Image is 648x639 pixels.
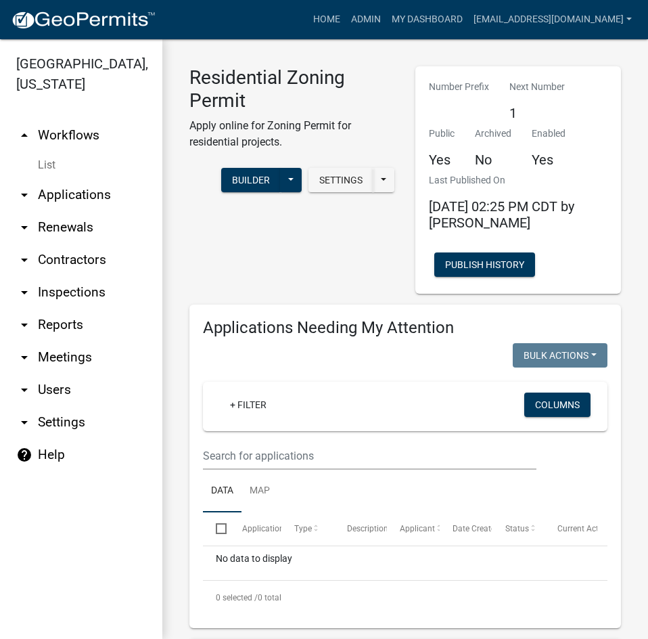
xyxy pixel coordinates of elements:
[532,127,565,141] p: Enabled
[16,382,32,398] i: arrow_drop_down
[16,252,32,268] i: arrow_drop_down
[475,152,511,168] h5: No
[429,198,574,231] span: [DATE] 02:25 PM CDT by [PERSON_NAME]
[16,284,32,301] i: arrow_drop_down
[509,105,565,121] h5: 1
[203,318,607,338] h4: Applications Needing My Attention
[400,524,435,533] span: Applicant
[308,7,346,32] a: Home
[16,187,32,203] i: arrow_drop_down
[203,546,607,580] div: No data to display
[429,152,455,168] h5: Yes
[545,512,597,545] datatable-header-cell: Current Activity
[203,470,241,513] a: Data
[492,512,545,545] datatable-header-cell: Status
[16,447,32,463] i: help
[346,7,386,32] a: Admin
[429,127,455,141] p: Public
[203,581,607,615] div: 0 total
[189,66,395,112] h3: Residential Zoning Permit
[281,512,334,545] datatable-header-cell: Type
[16,219,32,236] i: arrow_drop_down
[468,7,637,32] a: [EMAIL_ADDRESS][DOMAIN_NAME]
[387,512,440,545] datatable-header-cell: Applicant
[532,152,565,168] h5: Yes
[308,168,373,192] button: Settings
[16,317,32,333] i: arrow_drop_down
[434,261,535,271] wm-modal-confirm: Workflow Publish History
[216,593,258,602] span: 0 selected /
[219,393,277,417] a: + Filter
[16,414,32,431] i: arrow_drop_down
[241,470,278,513] a: Map
[229,512,281,545] datatable-header-cell: Application Number
[203,512,229,545] datatable-header-cell: Select
[386,7,468,32] a: My Dashboard
[334,512,387,545] datatable-header-cell: Description
[524,393,591,417] button: Columns
[440,512,492,545] datatable-header-cell: Date Created
[429,173,607,188] p: Last Published On
[16,127,32,144] i: arrow_drop_up
[242,524,316,533] span: Application Number
[203,442,536,470] input: Search for applications
[453,524,500,533] span: Date Created
[221,168,281,192] button: Builder
[16,349,32,366] i: arrow_drop_down
[347,524,388,533] span: Description
[294,524,312,533] span: Type
[429,80,489,94] p: Number Prefix
[505,524,529,533] span: Status
[189,118,395,150] p: Apply online for Zoning Permit for residential projects.
[513,343,607,368] button: Bulk Actions
[434,252,535,277] button: Publish History
[557,524,614,533] span: Current Activity
[509,80,565,94] p: Next Number
[475,127,511,141] p: Archived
